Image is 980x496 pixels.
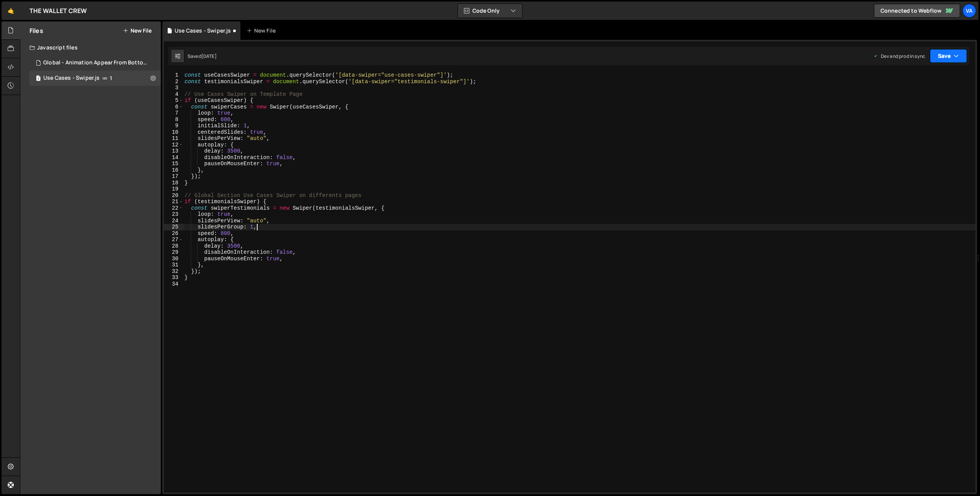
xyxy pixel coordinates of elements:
div: Global - Animation Appear From Bottom.js [43,59,149,66]
div: 16324/44231.js [29,55,163,71]
div: 33 [164,274,183,281]
div: New File [247,27,279,34]
div: [DATE] [201,53,217,59]
div: 4 [164,91,183,98]
div: 2 [164,79,183,85]
a: Va [962,4,976,18]
div: 26 [164,230,183,237]
div: 9 [164,123,183,129]
div: Use Cases - Swiper.js [175,27,231,34]
div: 29 [164,249,183,256]
div: 19 [164,186,183,192]
div: 10 [164,129,183,136]
div: 11 [164,135,183,142]
div: 3 [164,85,183,91]
div: 27 [164,237,183,243]
div: 30 [164,256,183,262]
div: 32 [164,268,183,275]
div: 6 [164,104,183,110]
div: 34 [164,281,183,287]
div: Saved [188,53,217,59]
div: 25 [164,224,183,230]
span: 1 [110,75,112,81]
span: 7 [36,76,41,82]
div: 18 [164,180,183,186]
div: 28 [164,243,183,250]
div: 23 [164,211,183,218]
a: Connected to Webflow [874,4,960,18]
div: 15 [164,161,183,167]
div: 16 [164,167,183,174]
div: 22 [164,205,183,212]
button: New File [123,28,152,34]
div: 14 [164,154,183,161]
div: 13 [164,148,183,154]
div: 1 [164,72,183,79]
a: 🤙 [2,2,20,20]
div: 7 [164,110,183,117]
div: 24 [164,218,183,224]
div: 31 [164,262,183,268]
div: 20 [164,192,183,199]
div: Dev and prod in sync [873,53,925,59]
div: 5 [164,97,183,104]
button: Save [930,49,967,63]
div: THE WALLET CREW [29,6,87,15]
div: 12 [164,142,183,148]
div: Javascript files [20,40,161,55]
div: 16324/44136.js [29,71,161,86]
div: 8 [164,117,183,123]
h2: Files [29,26,43,35]
button: Code Only [458,4,522,18]
div: Use Cases - Swiper.js [43,75,100,82]
div: 21 [164,199,183,205]
div: 17 [164,173,183,180]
